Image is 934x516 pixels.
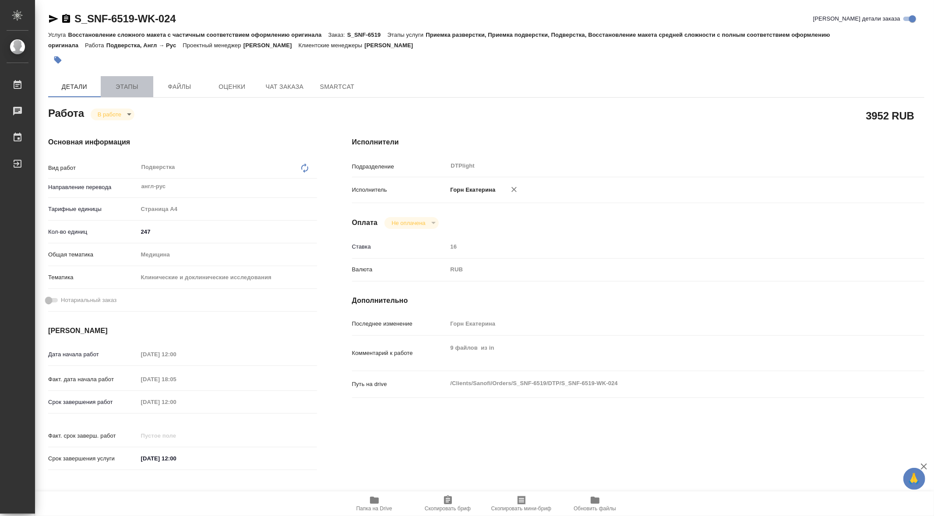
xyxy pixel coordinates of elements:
button: Скопировать бриф [411,491,485,516]
button: В работе [95,111,124,118]
span: Детали [53,81,95,92]
span: Папка на Drive [356,505,392,512]
p: S_SNF-6519 [347,32,388,38]
p: Восстановление сложного макета с частичным соответствием оформлению оригинала [68,32,328,38]
a: S_SNF-6519-WK-024 [74,13,176,25]
span: Чат заказа [264,81,306,92]
span: Скопировать мини-бриф [491,505,551,512]
input: ✎ Введи что-нибудь [138,452,215,465]
h4: Исполнители [352,137,924,147]
p: Тарифные единицы [48,205,138,214]
p: Ставка [352,242,448,251]
div: В работе [384,217,438,229]
button: Обновить файлы [558,491,632,516]
p: Кол-во единиц [48,228,138,236]
div: Страница А4 [138,202,317,217]
span: Обновить файлы [574,505,616,512]
button: Скопировать ссылку [61,14,71,24]
h4: [PERSON_NAME] [48,326,317,336]
h4: Дополнительно [352,295,924,306]
p: Тематика [48,273,138,282]
p: Факт. срок заверш. работ [48,432,138,440]
p: Направление перевода [48,183,138,192]
h4: Основная информация [48,137,317,147]
button: Удалить исполнителя [504,180,524,199]
input: Пустое поле [138,429,215,442]
h2: Работа [48,105,84,120]
p: Подразделение [352,162,448,171]
p: Горн Екатерина [448,186,496,194]
p: Работа [85,42,106,49]
span: 🙏 [907,470,922,488]
div: RUB [448,262,877,277]
p: Приемка разверстки, Приемка подверстки, Подверстка, Восстановление макета средней сложности с пол... [48,32,830,49]
div: Медицина [138,247,317,262]
p: Подверстка, Англ → Рус [106,42,183,49]
textarea: /Clients/Sanofi/Orders/S_SNF-6519/DTP/S_SNF-6519-WK-024 [448,376,877,391]
span: SmartCat [316,81,358,92]
p: Общая тематика [48,250,138,259]
p: Валюта [352,265,448,274]
button: Скопировать ссылку для ЯМессенджера [48,14,59,24]
p: Последнее изменение [352,319,448,328]
p: Срок завершения работ [48,398,138,407]
button: Скопировать мини-бриф [485,491,558,516]
p: Клиентские менеджеры [299,42,365,49]
input: Пустое поле [138,373,215,386]
p: Исполнитель [352,186,448,194]
h2: 3952 RUB [866,108,914,123]
p: Путь на drive [352,380,448,389]
div: Клинические и доклинические исследования [138,270,317,285]
h4: Оплата [352,218,378,228]
button: Добавить тэг [48,50,67,70]
span: [PERSON_NAME] детали заказа [813,14,900,23]
p: [PERSON_NAME] [243,42,299,49]
p: Услуга [48,32,68,38]
p: Заказ: [328,32,347,38]
input: Пустое поле [448,240,877,253]
input: Пустое поле [448,317,877,330]
input: ✎ Введи что-нибудь [138,225,317,238]
textarea: 9 файлов из in [448,340,877,364]
input: Пустое поле [138,348,215,361]
input: Пустое поле [138,396,215,408]
span: Файлы [159,81,201,92]
button: 🙏 [903,468,925,490]
p: Факт. дата начала работ [48,375,138,384]
button: Не оплачена [389,219,428,227]
p: [PERSON_NAME] [364,42,419,49]
p: Комментарий к работе [352,349,448,358]
p: Этапы услуги [388,32,426,38]
div: В работе [91,109,134,120]
p: Вид работ [48,164,138,172]
p: Срок завершения услуги [48,454,138,463]
p: Дата начала работ [48,350,138,359]
button: Папка на Drive [338,491,411,516]
span: Скопировать бриф [425,505,471,512]
span: Оценки [211,81,253,92]
span: Этапы [106,81,148,92]
p: Проектный менеджер [183,42,243,49]
span: Нотариальный заказ [61,296,116,305]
